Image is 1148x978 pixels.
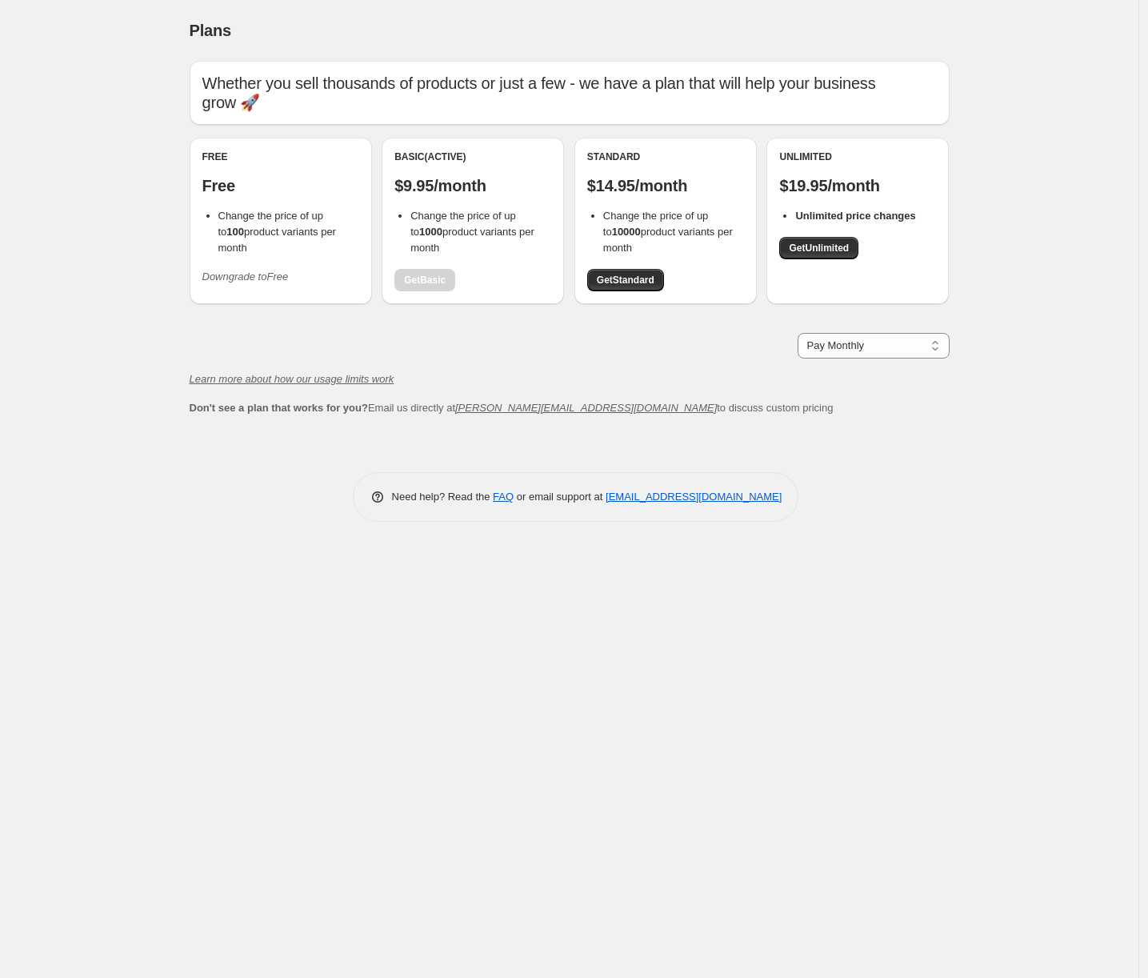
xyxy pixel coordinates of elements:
a: Learn more about how our usage limits work [190,373,394,385]
span: Get Unlimited [789,242,849,255]
a: [EMAIL_ADDRESS][DOMAIN_NAME] [606,491,782,503]
span: Plans [190,22,231,39]
p: Whether you sell thousands of products or just a few - we have a plan that will help your busines... [202,74,937,112]
span: Need help? Read the [392,491,494,503]
b: 10000 [612,226,641,238]
button: Downgrade toFree [193,264,298,290]
p: Free [202,176,359,195]
div: Basic (Active) [394,150,551,163]
span: Get Standard [597,274,654,287]
i: Downgrade to Free [202,271,289,283]
p: $14.95/month [587,176,744,195]
b: Unlimited price changes [795,210,915,222]
p: $9.95/month [394,176,551,195]
span: or email support at [514,491,606,503]
p: $19.95/month [779,176,936,195]
div: Free [202,150,359,163]
span: Email us directly at to discuss custom pricing [190,402,834,414]
b: Don't see a plan that works for you? [190,402,368,414]
a: GetStandard [587,269,664,291]
span: Change the price of up to product variants per month [410,210,534,254]
span: Change the price of up to product variants per month [218,210,336,254]
div: Unlimited [779,150,936,163]
a: FAQ [493,491,514,503]
a: GetUnlimited [779,237,858,259]
b: 1000 [419,226,442,238]
b: 100 [226,226,244,238]
div: Standard [587,150,744,163]
a: [PERSON_NAME][EMAIL_ADDRESS][DOMAIN_NAME] [455,402,717,414]
span: Change the price of up to product variants per month [603,210,733,254]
